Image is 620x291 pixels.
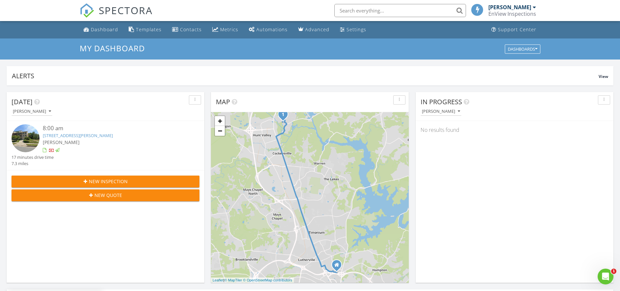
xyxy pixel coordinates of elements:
[611,269,616,274] span: 1
[43,133,113,138] a: [STREET_ADDRESS][PERSON_NAME]
[243,278,292,282] a: © OpenStreetMap contributors
[12,71,599,80] div: Alerts
[421,97,462,106] span: In Progress
[80,43,145,54] span: My Dashboard
[598,269,613,284] iframe: Intercom live chat
[256,26,288,33] div: Automations
[508,47,537,51] div: Dashboards
[337,24,369,36] a: Settings
[80,9,153,23] a: SPECTORA
[81,24,121,36] a: Dashboard
[12,124,199,167] a: 8:00 am [STREET_ADDRESS][PERSON_NAME] [PERSON_NAME] 17 minutes drive time 7.3 miles
[91,26,118,33] div: Dashboard
[220,26,238,33] div: Metrics
[488,4,531,11] div: [PERSON_NAME]
[421,107,461,116] button: [PERSON_NAME]
[224,278,242,282] a: © MapTiler
[169,24,204,36] a: Contacts
[489,24,539,36] a: Support Center
[210,24,241,36] a: Metrics
[498,26,536,33] div: Support Center
[126,24,164,36] a: Templates
[43,139,80,145] span: [PERSON_NAME]
[94,192,122,199] span: New Quote
[488,11,536,17] div: EnView Inspections
[282,112,284,117] i: 1
[283,114,287,118] div: 1001 Hidden Moss Dr, Cockeysville, MD 21030
[12,124,39,152] img: streetview
[215,116,225,126] a: Zoom in
[599,74,608,79] span: View
[99,3,153,17] span: SPECTORA
[12,189,199,201] button: New Quote
[12,97,33,106] span: [DATE]
[305,26,329,33] div: Advanced
[136,26,162,33] div: Templates
[180,26,202,33] div: Contacts
[12,160,54,167] div: 7.3 miles
[12,176,199,187] button: New Inspection
[296,24,332,36] a: Advanced
[337,265,341,269] div: 221 Meadowvale Road , Lutherville MD 21093
[422,109,460,114] div: [PERSON_NAME]
[12,107,52,116] button: [PERSON_NAME]
[89,178,128,185] span: New Inspection
[505,44,540,54] button: Dashboards
[246,24,290,36] a: Automations (Basic)
[416,121,613,139] div: No results found
[43,124,184,133] div: 8:00 am
[12,154,54,160] div: 17 minutes drive time
[215,126,225,136] a: Zoom out
[213,278,223,282] a: Leaflet
[334,4,466,17] input: Search everything...
[211,278,294,283] div: |
[216,97,230,106] span: Map
[13,109,51,114] div: [PERSON_NAME]
[80,3,94,18] img: The Best Home Inspection Software - Spectora
[347,26,366,33] div: Settings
